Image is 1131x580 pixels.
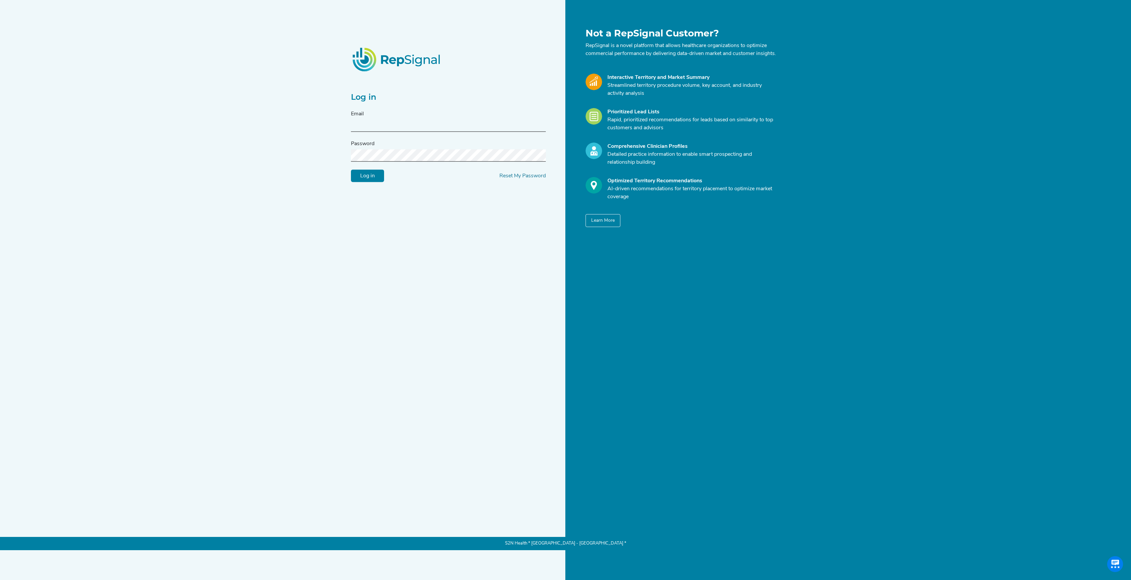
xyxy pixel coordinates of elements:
[586,214,620,227] button: Learn More
[607,143,776,150] div: Comprehensive Clinician Profiles
[586,74,602,90] img: Market_Icon.a700a4ad.svg
[499,173,546,179] a: Reset My Password
[351,170,384,182] input: Log in
[344,39,450,79] img: RepSignalLogo.20539ed3.png
[586,28,776,39] h1: Not a RepSignal Customer?
[607,185,776,201] p: AI-driven recommendations for territory placement to optimize market coverage
[586,177,602,194] img: Optimize_Icon.261f85db.svg
[351,537,780,550] p: S2N Health * [GEOGRAPHIC_DATA] - [GEOGRAPHIC_DATA] *
[351,110,364,118] label: Email
[607,177,776,185] div: Optimized Territory Recommendations
[351,92,546,102] h2: Log in
[586,108,602,125] img: Leads_Icon.28e8c528.svg
[607,150,776,166] p: Detailed practice information to enable smart prospecting and relationship building
[586,143,602,159] img: Profile_Icon.739e2aba.svg
[607,82,776,97] p: Streamlined territory procedure volume, key account, and industry activity analysis
[607,116,776,132] p: Rapid, prioritized recommendations for leads based on similarity to top customers and advisors
[607,74,776,82] div: Interactive Territory and Market Summary
[586,42,776,58] p: RepSignal is a novel platform that allows healthcare organizations to optimize commercial perform...
[351,140,374,148] label: Password
[607,108,776,116] div: Prioritized Lead Lists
